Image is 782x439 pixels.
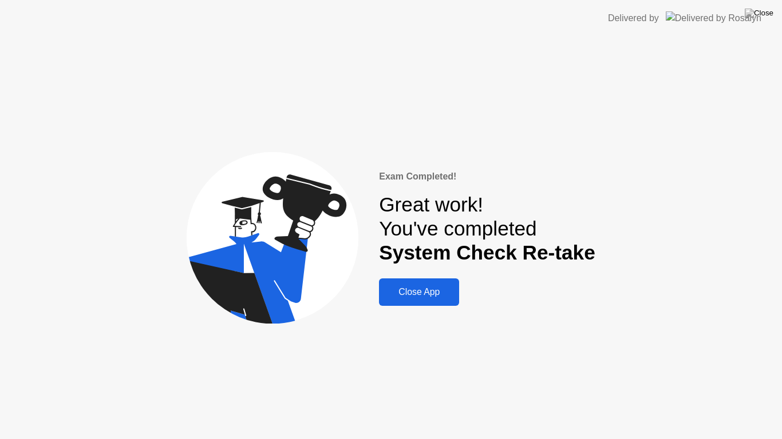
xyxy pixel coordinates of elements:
[379,278,459,306] button: Close App
[608,11,659,25] div: Delivered by
[379,170,595,183] div: Exam Completed!
[382,287,456,297] div: Close App
[745,9,773,18] img: Close
[379,241,595,264] b: System Check Re-take
[379,193,595,265] div: Great work! You've completed
[666,11,761,25] img: Delivered by Rosalyn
